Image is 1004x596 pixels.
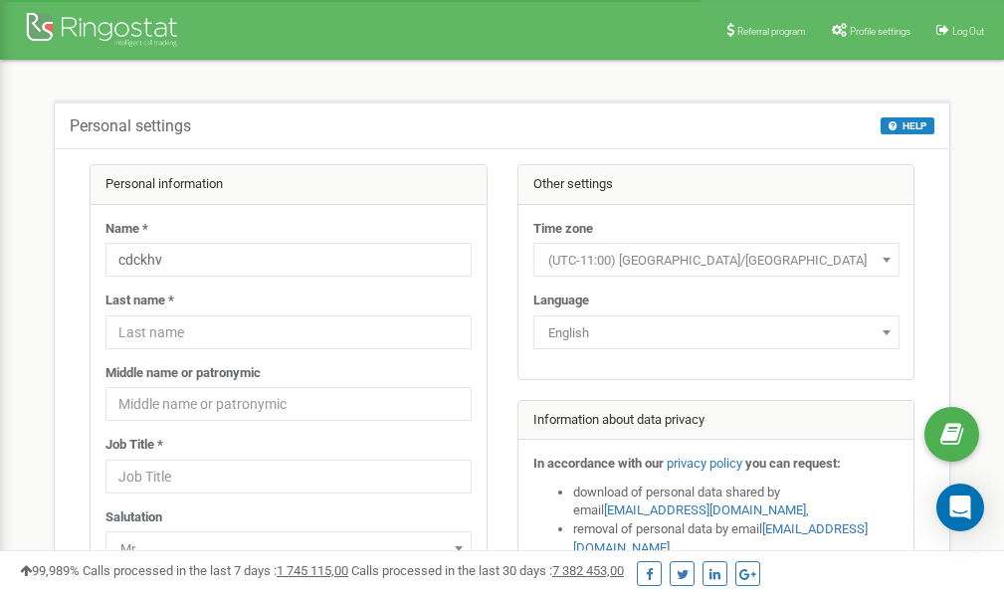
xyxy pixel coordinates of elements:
label: Time zone [533,220,593,239]
strong: you can request: [745,456,841,471]
span: Calls processed in the last 7 days : [83,563,348,578]
span: Referral program [737,26,806,37]
input: Middle name or patronymic [105,387,472,421]
u: 7 382 453,00 [552,563,624,578]
a: privacy policy [667,456,742,471]
span: Log Out [952,26,984,37]
label: Last name * [105,292,174,310]
span: Mr. [105,531,472,565]
button: HELP [881,117,934,134]
label: Name * [105,220,148,239]
div: Other settings [518,165,914,205]
h5: Personal settings [70,117,191,135]
input: Name [105,243,472,277]
strong: In accordance with our [533,456,664,471]
div: Personal information [91,165,487,205]
label: Language [533,292,589,310]
span: English [533,315,900,349]
span: Profile settings [850,26,910,37]
span: (UTC-11:00) Pacific/Midway [533,243,900,277]
label: Middle name or patronymic [105,364,261,383]
li: removal of personal data by email , [573,520,900,557]
span: Mr. [112,535,465,563]
span: Calls processed in the last 30 days : [351,563,624,578]
li: download of personal data shared by email , [573,484,900,520]
label: Job Title * [105,436,163,455]
span: (UTC-11:00) Pacific/Midway [540,247,893,275]
a: [EMAIL_ADDRESS][DOMAIN_NAME] [604,502,806,517]
input: Last name [105,315,472,349]
span: 99,989% [20,563,80,578]
input: Job Title [105,460,472,494]
div: Information about data privacy [518,401,914,441]
u: 1 745 115,00 [277,563,348,578]
span: English [540,319,893,347]
label: Salutation [105,508,162,527]
div: Open Intercom Messenger [936,484,984,531]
